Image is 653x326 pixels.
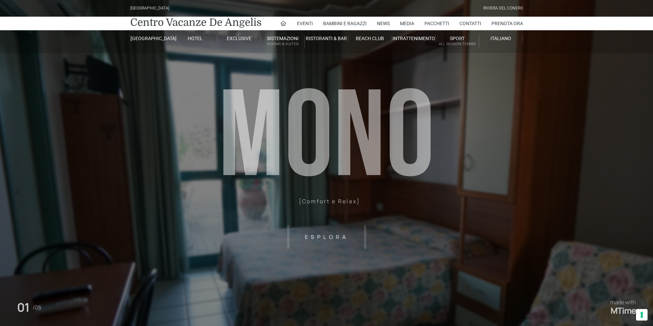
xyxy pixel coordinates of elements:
[305,35,348,41] a: Ristoranti & Bar
[348,35,392,41] a: Beach Club
[636,309,648,321] button: Le tue preferenze relative al consenso per le tecnologie di tracciamento
[261,35,304,48] a: SistemazioniRooms & Suites
[424,17,449,30] a: Pacchetti
[459,17,481,30] a: Contatti
[174,35,217,41] a: Hotel
[400,17,414,30] a: Media
[130,35,174,41] a: [GEOGRAPHIC_DATA]
[130,5,169,12] div: [GEOGRAPHIC_DATA]
[323,17,367,30] a: Bambini e Ragazzi
[392,35,435,41] a: Intrattenimento
[377,17,390,30] a: News
[261,41,304,47] small: Rooms & Suites
[436,35,479,48] a: SportAll Season Tennis
[490,36,511,41] span: Italiano
[130,16,262,29] a: Centro Vacanze De Angelis
[217,35,261,41] a: Exclusive
[297,17,313,30] a: Eventi
[436,41,479,47] small: All Season Tennis
[479,35,523,41] a: Italiano
[491,17,523,30] a: Prenota Ora
[483,5,523,12] div: Riviera Del Conero
[610,306,636,316] a: MTime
